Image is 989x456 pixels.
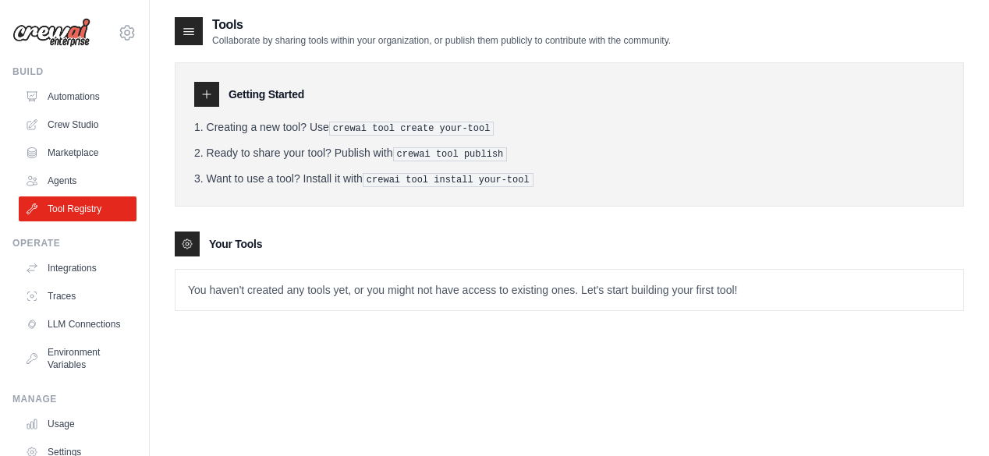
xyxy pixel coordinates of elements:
[19,140,136,165] a: Marketplace
[19,196,136,221] a: Tool Registry
[212,16,671,34] h2: Tools
[19,340,136,377] a: Environment Variables
[19,84,136,109] a: Automations
[229,87,304,102] h3: Getting Started
[19,256,136,281] a: Integrations
[175,270,963,310] p: You haven't created any tools yet, or you might not have access to existing ones. Let's start bui...
[19,112,136,137] a: Crew Studio
[329,122,494,136] pre: crewai tool create your-tool
[19,284,136,309] a: Traces
[393,147,508,161] pre: crewai tool publish
[12,18,90,48] img: Logo
[12,65,136,78] div: Build
[12,393,136,405] div: Manage
[194,171,945,187] li: Want to use a tool? Install it with
[212,34,671,47] p: Collaborate by sharing tools within your organization, or publish them publicly to contribute wit...
[194,119,945,136] li: Creating a new tool? Use
[194,145,945,161] li: Ready to share your tool? Publish with
[363,173,533,187] pre: crewai tool install your-tool
[209,236,262,252] h3: Your Tools
[12,237,136,249] div: Operate
[19,312,136,337] a: LLM Connections
[19,412,136,437] a: Usage
[19,168,136,193] a: Agents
